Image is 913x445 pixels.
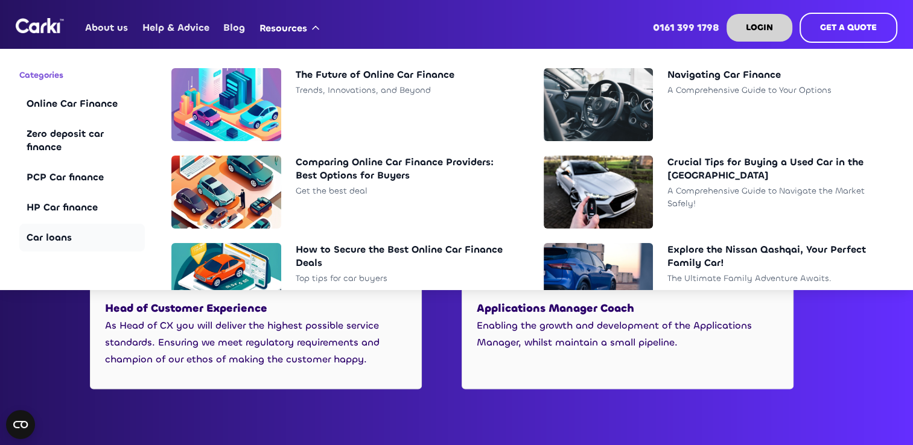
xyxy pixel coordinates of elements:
strong: GET A QUOTE [820,22,877,33]
div: Resources [259,22,307,35]
a: home [16,18,64,33]
div: Online Car Finance [27,97,138,110]
h3: Applications Manager Coach [477,299,634,317]
div: The Future of Online Car Finance [296,68,515,81]
a: How to Secure the Best Online Car Finance DealsTop tips for car buyers [164,236,522,323]
div: Resources [252,5,331,51]
a: Navigating Car FinanceA Comprehensive Guide to Your Options [536,61,894,148]
div: Navigating Car Finance [667,68,886,81]
h3: Head of Customer Experience [105,299,267,317]
button: Open CMP widget [6,410,35,439]
a: Explore the Nissan Qashqai, Your Perfect Family Car!The Ultimate Family Adventure Awaits. [536,236,894,323]
a: The Future of Online Car FinanceTrends, Innovations, and Beyond [164,61,522,148]
a: HP Car finance [19,194,145,221]
div: Zero deposit car finance [27,127,138,154]
h4: Categories [19,68,145,83]
a: Car loans [19,224,145,251]
a: Zero deposit car finance [19,120,145,161]
a: LOGIN [727,14,792,42]
a: Blog [217,4,252,51]
a: PCP Car finance [19,163,145,191]
p: Enabling the growth and development of the Applications Manager, whilst maintain a small pipeline. [477,317,778,351]
img: Logo [16,18,64,33]
div: PCP Car finance [27,171,138,184]
div: Explore the Nissan Qashqai, Your Perfect Family Car! [667,243,886,270]
div: A Comprehensive Guide to Navigate the Market Safely! [667,185,886,210]
a: GET A QUOTE [800,13,897,43]
div: How to Secure the Best Online Car Finance Deals [296,243,515,270]
div: Comparing Online Car Finance Providers: Best Options for Buyers [296,156,515,182]
div: Car loans [27,231,138,244]
div: The Ultimate Family Adventure Awaits. [667,272,886,285]
div: Trends, Innovations, and Beyond [296,84,515,96]
a: Crucial Tips for Buying a Used Car in the [GEOGRAPHIC_DATA]A Comprehensive Guide to Navigate the ... [536,148,894,236]
a: 0161 399 1798 [646,4,727,51]
div: Crucial Tips for Buying a Used Car in the [GEOGRAPHIC_DATA] [667,156,886,182]
a: About us [78,4,135,51]
div: Top tips for car buyers [296,272,515,285]
a: Help & Advice [135,4,216,51]
a: Online Car Finance [19,90,145,118]
strong: LOGIN [746,22,773,33]
div: A Comprehensive Guide to Your Options [667,84,886,96]
span: 0161 399 1798 [653,21,719,34]
div: HP Car finance [27,201,138,214]
a: Comparing Online Car Finance Providers: Best Options for BuyersGet the best deal [164,148,522,236]
p: As Head of CX you will deliver the highest possible service standards. Ensuring we meet regulator... [105,317,407,368]
div: Get the best deal [296,185,515,197]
